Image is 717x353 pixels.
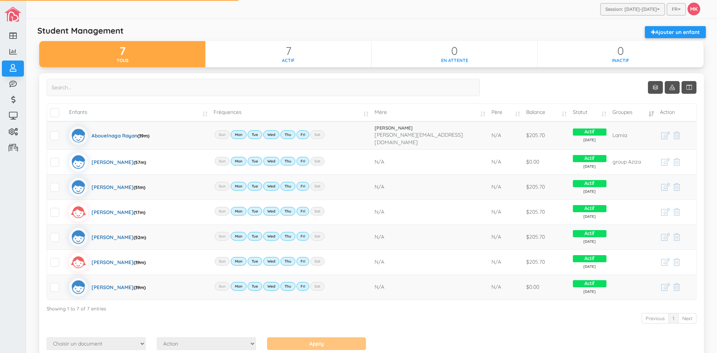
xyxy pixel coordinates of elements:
td: N/A [372,149,488,174]
div: [PERSON_NAME] [91,153,146,171]
div: Showing 1 to 7 of 7 entries [47,302,696,312]
a: [PERSON_NAME](57m) [69,153,146,171]
div: [PERSON_NAME] [91,203,145,222]
label: Fri [297,157,309,165]
label: Tue [248,182,262,190]
label: Wed [263,130,279,139]
div: 0 [372,45,537,57]
label: Thu [280,232,295,240]
label: Mon [231,207,246,215]
a: [PERSON_NAME](39m) [69,253,146,272]
label: Fri [297,182,309,190]
span: [DATE] [573,289,607,294]
td: N/A [488,275,523,300]
div: en attente [372,57,537,64]
td: $205.70 [523,199,570,225]
td: N/A [372,225,488,250]
span: [DATE] [573,214,607,219]
div: tous [39,57,205,64]
span: (57m) [134,160,146,165]
div: [PERSON_NAME] [91,178,145,196]
span: [DATE] [573,239,607,244]
a: [PERSON_NAME](51m) [69,178,145,196]
span: Actif [573,255,607,262]
label: Sat [310,182,325,190]
label: Tue [248,282,262,290]
a: Ajouter un enfant [645,26,706,38]
a: Abouelnaga Rayan(39m) [69,126,149,145]
label: Wed [263,207,279,215]
span: Actif [573,180,607,187]
td: $0.00 [523,149,570,174]
label: Sat [310,130,325,139]
span: Actif [573,205,607,212]
a: [PERSON_NAME](52m) [69,228,146,247]
label: Wed [263,232,279,240]
label: Thu [280,157,295,165]
label: Thu [280,282,295,290]
label: Tue [248,232,262,240]
label: Thu [280,130,295,139]
td: N/A [488,199,523,225]
td: Lamia [609,121,657,149]
a: [PERSON_NAME](39m) [69,278,146,297]
a: Next [678,313,696,324]
td: Groupes: activate to sort column ascending [609,104,657,121]
img: boyicon.svg [69,228,88,247]
label: Fri [297,207,309,215]
span: [PERSON_NAME][EMAIL_ADDRESS][DOMAIN_NAME] [375,131,463,146]
img: boyicon.svg [69,153,88,171]
h5: Student Management [37,26,124,35]
td: N/A [372,275,488,300]
td: N/A [372,199,488,225]
label: Mon [231,182,246,190]
label: Sun [215,130,230,139]
td: Balance: activate to sort column ascending [523,104,570,121]
td: N/A [488,250,523,275]
label: Fri [297,257,309,265]
label: Sun [215,257,230,265]
label: Sat [310,282,325,290]
label: Sat [310,157,325,165]
span: (39m) [134,260,146,265]
td: Mère: activate to sort column ascending [372,104,488,121]
img: girlicon.svg [69,253,88,272]
label: Sun [215,282,230,290]
label: Wed [263,257,279,265]
label: Sat [310,257,325,265]
td: N/A [488,225,523,250]
td: N/A [488,149,523,174]
label: Tue [248,157,262,165]
label: Wed [263,182,279,190]
td: Père: activate to sort column ascending [488,104,523,121]
span: (39m) [137,133,149,139]
span: Actif [573,155,607,162]
label: Wed [263,282,279,290]
td: Action [657,104,696,121]
label: Mon [231,157,246,165]
td: Enfants: activate to sort column ascending [66,104,211,121]
td: $205.70 [523,121,570,149]
a: Previous [642,313,669,324]
label: Fri [297,232,309,240]
td: Fréquences: activate to sort column ascending [211,104,372,121]
label: Thu [280,257,295,265]
span: Actif [573,230,607,237]
div: 0 [538,45,704,57]
img: boyicon.svg [69,178,88,196]
a: [PERSON_NAME](17m) [69,203,145,222]
img: boyicon.svg [69,126,88,145]
span: (52m) [134,235,146,240]
div: [PERSON_NAME] [91,253,146,272]
span: [DATE] [573,137,607,143]
label: Fri [297,282,309,290]
img: image [4,7,21,22]
span: (39m) [134,285,146,290]
td: $205.70 [523,250,570,275]
div: actif [205,57,371,64]
div: 7 [39,45,205,57]
span: Actif [573,128,607,136]
a: [PERSON_NAME] [375,125,485,131]
span: Actif [573,280,607,287]
td: N/A [488,174,523,199]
